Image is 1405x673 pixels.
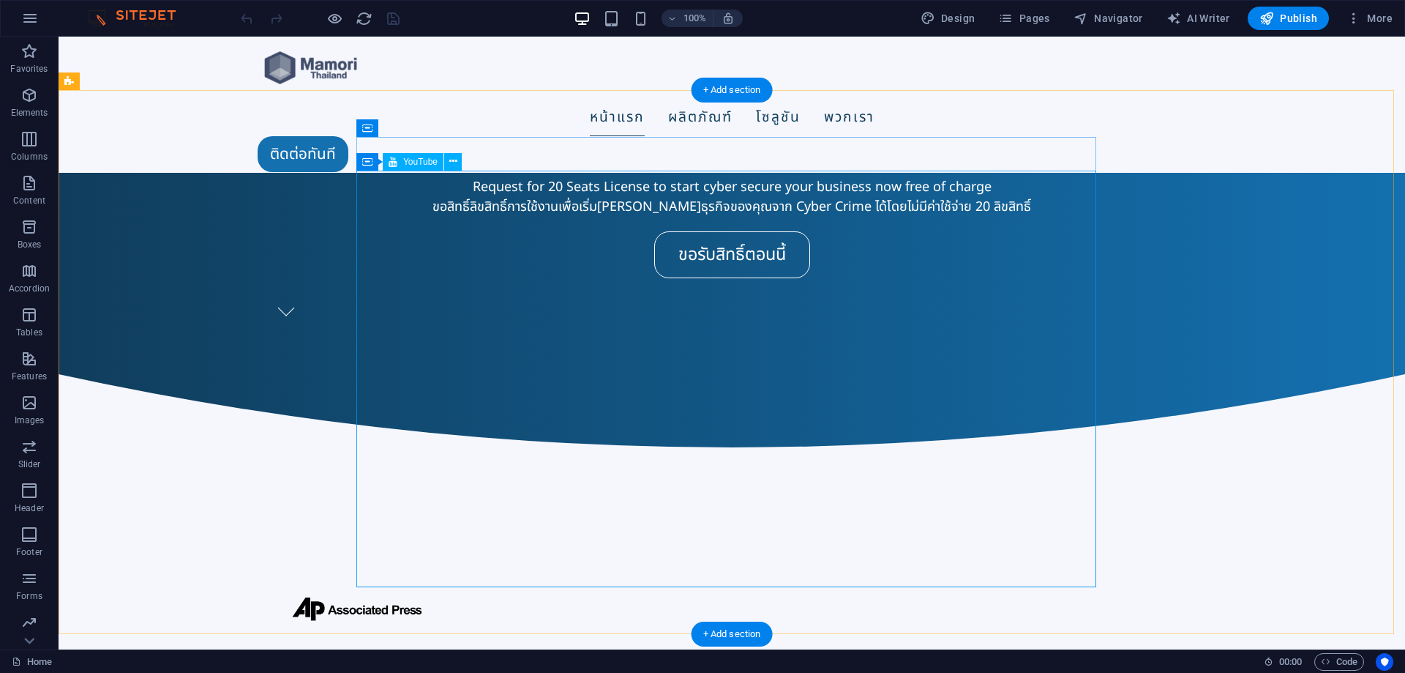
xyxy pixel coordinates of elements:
[1341,7,1398,30] button: More
[9,283,50,294] p: Accordion
[84,10,194,27] img: Editor Logo
[1314,653,1364,671] button: Code
[692,78,773,103] div: + Add section
[1376,653,1393,671] button: Usercentrics
[1279,653,1302,671] span: 00 00
[692,622,773,647] div: + Add section
[18,239,42,250] p: Boxes
[10,63,48,75] p: Favorites
[12,371,47,382] p: Features
[921,11,975,26] span: Design
[662,10,713,27] button: 100%
[1346,11,1393,26] span: More
[1248,7,1329,30] button: Publish
[1289,656,1292,667] span: :
[683,10,707,27] h6: 100%
[915,7,981,30] div: Design (Ctrl+Alt+Y)
[1068,7,1149,30] button: Navigator
[11,107,48,119] p: Elements
[1166,11,1230,26] span: AI Writer
[12,653,52,671] a: Click to cancel selection. Double-click to open Pages
[326,10,343,27] button: Click here to leave preview mode and continue editing
[1074,11,1143,26] span: Navigator
[1321,653,1357,671] span: Code
[16,327,42,338] p: Tables
[1161,7,1236,30] button: AI Writer
[1264,653,1303,671] h6: Session time
[992,7,1055,30] button: Pages
[403,157,438,166] span: YouTube
[1259,11,1317,26] span: Publish
[13,195,45,207] p: Content
[15,414,45,426] p: Images
[355,10,372,27] button: reload
[16,590,42,602] p: Forms
[722,12,735,25] i: On resize automatically adjust zoom level to fit chosen device.
[998,11,1049,26] span: Pages
[356,10,372,27] i: Reload page
[11,151,48,163] p: Columns
[18,458,41,470] p: Slider
[915,7,981,30] button: Design
[16,546,42,558] p: Footer
[15,502,44,514] p: Header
